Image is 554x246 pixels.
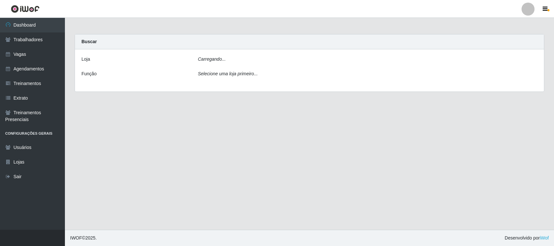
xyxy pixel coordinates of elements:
i: Selecione uma loja primeiro... [198,71,258,76]
span: Desenvolvido por [505,235,549,241]
img: CoreUI Logo [11,5,40,13]
strong: Buscar [81,39,97,44]
label: Função [81,70,97,77]
i: Carregando... [198,56,226,62]
span: © 2025 . [70,235,97,241]
span: IWOF [70,235,82,240]
a: iWof [540,235,549,240]
label: Loja [81,56,90,63]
